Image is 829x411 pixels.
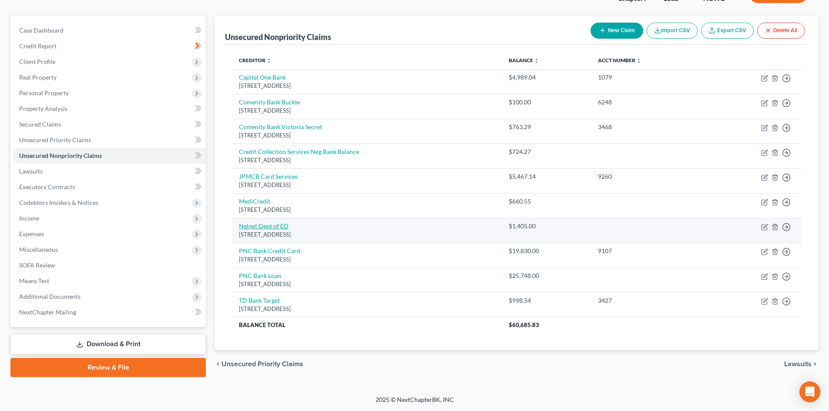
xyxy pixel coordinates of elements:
div: [STREET_ADDRESS] [239,82,495,90]
div: $763.29 [509,123,584,131]
a: Property Analysis [12,101,206,117]
a: Credit Report [12,38,206,54]
div: [STREET_ADDRESS] [239,181,495,189]
a: Unsecured Nonpriority Claims [12,148,206,164]
button: Delete All [757,23,805,39]
div: $25,748.00 [509,271,584,280]
div: [STREET_ADDRESS] [239,131,495,140]
div: 6248 [598,98,700,107]
div: 3468 [598,123,700,131]
div: 2025 © NextChapterBK, INC [167,395,663,411]
span: NextChapter Mailing [19,308,76,316]
div: Open Intercom Messenger [799,381,820,402]
span: $60,685.83 [509,321,539,328]
div: [STREET_ADDRESS] [239,255,495,264]
div: $100.00 [509,98,584,107]
a: Secured Claims [12,117,206,132]
i: chevron_right [812,361,819,368]
th: Balance Total [232,317,502,333]
div: [STREET_ADDRESS] [239,305,495,313]
span: Real Property [19,74,57,81]
i: unfold_more [534,58,539,63]
button: New Claim [591,23,643,39]
div: $19,830.00 [509,247,584,255]
span: Unsecured Priority Claims [19,136,91,144]
span: Codebtors Insiders & Notices [19,199,98,206]
a: Export CSV [701,23,754,39]
div: 3427 [598,296,700,305]
span: Income [19,214,39,222]
div: 9107 [598,247,700,255]
i: unfold_more [636,58,641,63]
button: Lawsuits chevron_right [784,361,819,368]
div: [STREET_ADDRESS] [239,206,495,214]
a: PNC Bank Credit Card [239,247,300,254]
span: Unsecured Priority Claims [222,361,303,368]
a: Comenity Bank Victoria Secret [239,123,322,130]
span: Means Test [19,277,49,284]
span: Unsecured Nonpriority Claims [19,152,102,159]
div: Unsecured Nonpriority Claims [225,32,331,42]
a: Acct Number unfold_more [598,57,641,63]
a: JPMCB Card Services [239,173,298,180]
span: Personal Property [19,89,69,97]
span: Miscellaneous [19,246,58,253]
a: Executory Contracts [12,179,206,195]
i: unfold_more [266,58,272,63]
a: Creditor unfold_more [239,57,272,63]
span: Lawsuits [784,361,812,368]
div: $5,467.14 [509,172,584,181]
div: $660.55 [509,197,584,206]
a: Nelnet Dept of ED [239,222,289,230]
a: Review & File [10,358,206,377]
a: Unsecured Priority Claims [12,132,206,148]
span: Secured Claims [19,120,61,128]
a: PNC Bank Loan [239,272,281,279]
a: Download & Print [10,334,206,354]
a: Balance unfold_more [509,57,539,63]
a: Capital One Bank [239,74,286,81]
div: [STREET_ADDRESS] [239,280,495,288]
a: Lawsuits [12,164,206,179]
span: Credit Report [19,42,57,50]
span: Lawsuits [19,167,43,175]
button: chevron_left Unsecured Priority Claims [215,361,303,368]
div: 1079 [598,73,700,82]
div: $4,989.04 [509,73,584,82]
span: Client Profile [19,58,55,65]
div: $724.27 [509,147,584,156]
a: SOFA Review [12,257,206,273]
i: chevron_left [215,361,222,368]
div: $1,405.00 [509,222,584,231]
span: Executory Contracts [19,183,75,190]
div: $998.54 [509,296,584,305]
div: [STREET_ADDRESS] [239,231,495,239]
span: Case Dashboard [19,27,64,34]
a: Case Dashboard [12,23,206,38]
div: 9260 [598,172,700,181]
span: Property Analysis [19,105,67,112]
a: NextChapter Mailing [12,304,206,320]
span: SOFA Review [19,261,55,269]
a: MediCredit [239,197,270,205]
a: TD Bank Target [239,297,280,304]
button: Import CSV [647,23,698,39]
a: Credit Collection Services Neg Bank Balance [239,148,359,155]
div: [STREET_ADDRESS] [239,107,495,115]
span: Additional Documents [19,293,81,300]
span: Expenses [19,230,44,237]
div: [STREET_ADDRESS] [239,156,495,164]
a: Comenity Bank Buckle [239,98,300,106]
